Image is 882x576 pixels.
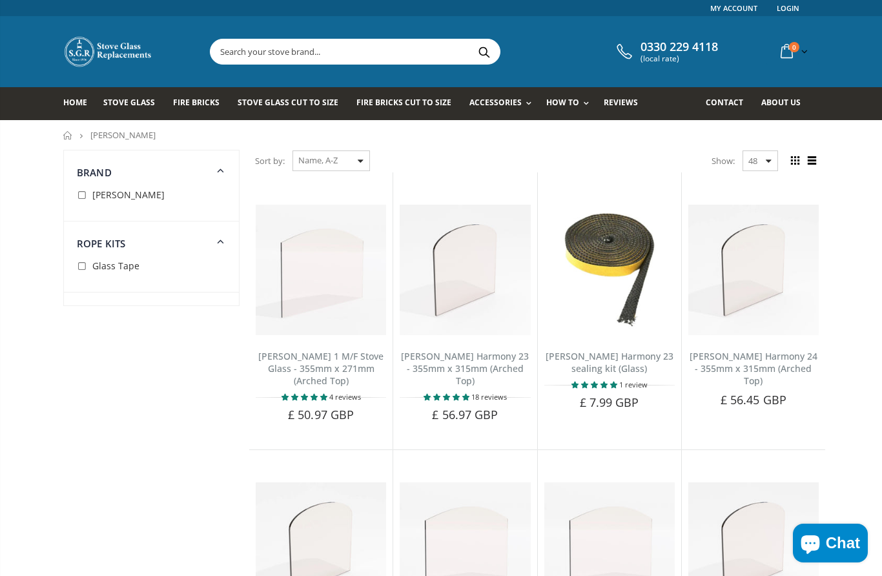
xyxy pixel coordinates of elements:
[690,350,817,387] a: [PERSON_NAME] Harmony 24 - 355mm x 315mm (Arched Top)
[604,97,638,108] span: Reviews
[288,407,354,422] span: £ 50.97 GBP
[688,205,819,335] img: Nestor Martin Harmony 24 arched top stove glass
[77,166,112,179] span: Brand
[805,154,819,168] span: List view
[471,392,507,402] span: 18 reviews
[282,392,329,402] span: 4.75 stars
[761,87,810,120] a: About us
[544,205,675,335] img: Nestor Martin Harmony 43 sealing kit (Glass)
[90,129,156,141] span: [PERSON_NAME]
[706,87,753,120] a: Contact
[761,97,801,108] span: About us
[92,260,139,272] span: Glass Tape
[401,350,529,387] a: [PERSON_NAME] Harmony 23 - 355mm x 315mm (Arched Top)
[63,36,154,68] img: Stove Glass Replacement
[721,392,786,407] span: £ 56.45 GBP
[356,87,461,120] a: Fire Bricks Cut To Size
[619,380,648,389] span: 1 review
[706,97,743,108] span: Contact
[613,40,718,63] a: 0330 229 4118 (local rate)
[238,97,338,108] span: Stove Glass Cut To Size
[571,380,619,389] span: 5.00 stars
[546,97,579,108] span: How To
[63,131,73,139] a: Home
[469,87,538,120] a: Accessories
[173,87,229,120] a: Fire Bricks
[641,40,718,54] span: 0330 229 4118
[238,87,347,120] a: Stove Glass Cut To Size
[546,350,673,375] a: [PERSON_NAME] Harmony 23 sealing kit (Glass)
[103,97,155,108] span: Stove Glass
[329,392,361,402] span: 4 reviews
[256,205,386,335] img: Nestor Harmony 1 M/F arched top stove glass
[103,87,165,120] a: Stove Glass
[432,407,498,422] span: £ 56.97 GBP
[775,39,810,64] a: 0
[469,97,522,108] span: Accessories
[580,395,639,410] span: £ 7.99 GBP
[469,39,498,64] button: Search
[712,150,735,171] span: Show:
[92,189,165,201] span: [PERSON_NAME]
[546,87,595,120] a: How To
[63,97,87,108] span: Home
[77,237,125,250] span: Rope Kits
[258,350,384,387] a: [PERSON_NAME] 1 M/F Stove Glass - 355mm x 271mm (Arched Top)
[788,154,802,168] span: Grid view
[424,392,471,402] span: 4.94 stars
[173,97,220,108] span: Fire Bricks
[356,97,451,108] span: Fire Bricks Cut To Size
[400,205,530,335] img: Nestor Martin Harmony 23 replacement stove glass
[789,524,872,566] inbox-online-store-chat: Shopify online store chat
[641,54,718,63] span: (local rate)
[210,39,644,64] input: Search your stove brand...
[63,87,97,120] a: Home
[255,150,285,172] span: Sort by:
[789,42,799,52] span: 0
[604,87,648,120] a: Reviews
